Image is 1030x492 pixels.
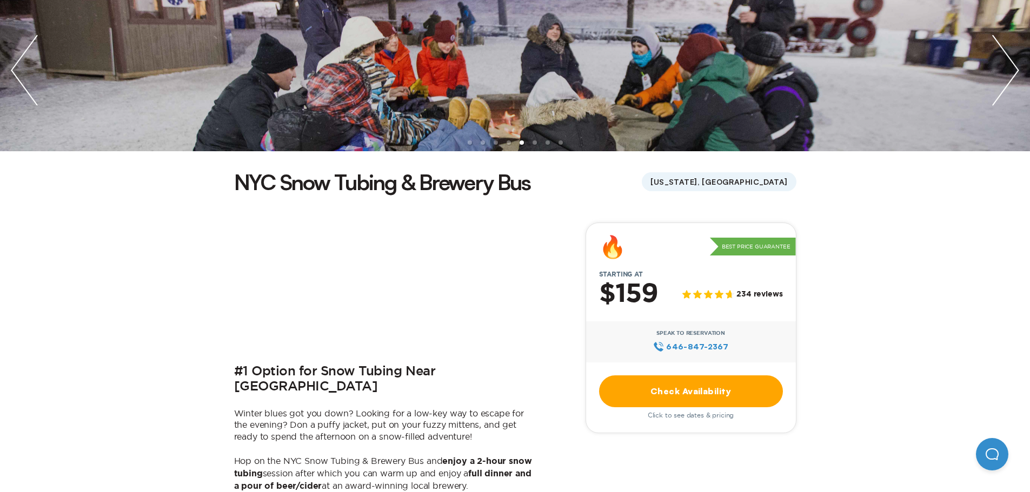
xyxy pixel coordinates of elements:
[234,455,537,492] p: Hop on the NYC Snow Tubing & Brewery Bus and session after which you can warm up and enjoy a at a...
[494,140,498,145] li: slide item 3
[976,438,1008,470] iframe: Help Scout Beacon - Open
[468,140,472,145] li: slide item 1
[599,375,783,407] a: Check Availability
[710,238,796,256] p: Best Price Guarantee
[507,140,511,145] li: slide item 4
[234,408,537,443] p: Winter blues got you down? Looking for a low-key way to escape for the evening? Don a puffy jacke...
[656,330,725,336] span: Speak to Reservation
[736,290,782,299] span: 234 reviews
[648,412,734,419] span: Click to see dates & pricing
[234,364,537,395] h2: #1 Option for Snow Tubing Near [GEOGRAPHIC_DATA]
[599,236,626,258] div: 🔥
[234,167,530,197] h1: NYC Snow Tubing & Brewery Bus
[481,140,485,145] li: slide item 2
[533,140,537,145] li: slide item 6
[546,140,550,145] li: slide item 7
[559,140,563,145] li: slide item 8
[520,140,524,145] li: slide item 5
[234,469,531,490] b: full dinner and a pour of beer/cider
[234,457,532,478] b: enjoy a 2-hour snow tubing
[642,172,796,191] span: [US_STATE], [GEOGRAPHIC_DATA]
[666,341,728,353] span: 646‍-847‍-2367
[586,271,656,278] span: Starting at
[599,280,658,308] h2: $159
[653,341,728,353] a: 646‍-847‍-2367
